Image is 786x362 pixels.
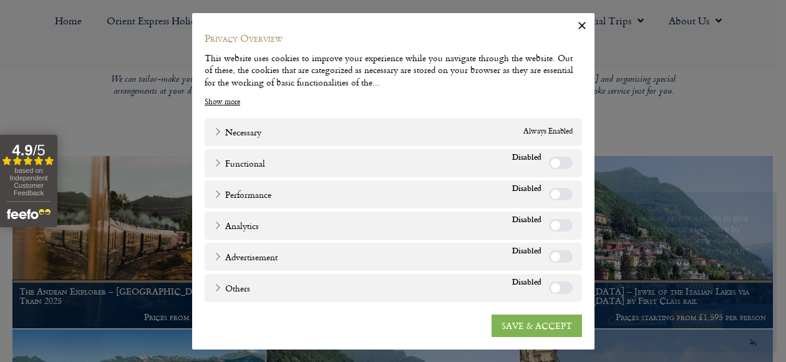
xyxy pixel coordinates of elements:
a: Show more [205,95,240,107]
div: This website uses cookies to improve your experience while you navigate through the website. Out ... [205,51,582,88]
a: Analytics [214,218,259,232]
h4: Privacy Overview [205,32,582,45]
a: Functional [214,156,265,169]
a: Others [214,281,250,294]
a: Advertisement [214,250,278,263]
a: Performance [214,187,271,200]
a: SAVE & ACCEPT [492,314,582,336]
a: Necessary [214,125,261,138]
span: Always Enabled [523,125,573,138]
